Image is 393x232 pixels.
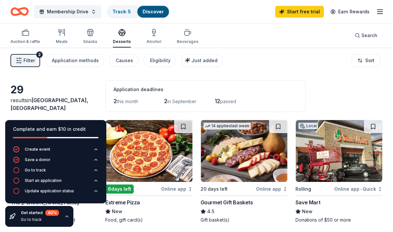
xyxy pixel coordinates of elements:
span: this month [117,99,138,104]
span: 2 [164,98,167,104]
span: • [360,186,362,192]
button: Auction & raffle [10,26,40,48]
div: Eligibility [150,57,171,64]
div: Local [298,123,318,129]
button: Causes [109,54,138,67]
div: Application methods [52,57,99,64]
a: Image for Save MartLocalRollingOnline app•QuickSave MartNewDonations of $50 or more [295,120,383,223]
button: Create event [13,146,98,157]
span: Search [361,32,377,39]
button: Meals [56,26,68,48]
div: Donations of $50 or more [295,217,383,223]
div: Online app Quick [334,185,383,193]
span: Membership Drive [47,8,88,16]
div: 40 % [45,210,59,216]
button: Sort [352,54,380,67]
button: Alcohol [146,26,161,48]
button: Snacks [83,26,97,48]
img: Image for Extreme Pizza [106,120,192,182]
div: 2 [36,51,43,58]
button: Beverages [177,26,198,48]
button: Membership Drive [34,5,101,18]
button: Eligibility [144,54,176,67]
div: Save a donor [25,157,51,162]
a: Image for Gourmet Gift Baskets14 applieslast week20 days leftOnline appGourmet Gift Baskets4.5Gif... [201,120,288,223]
a: Start free trial [275,6,324,18]
div: Alcohol [146,39,161,44]
button: Application methods [45,54,104,67]
div: 29 [10,83,98,96]
span: New [302,208,312,215]
button: Search [350,29,383,42]
a: Image for Extreme Pizza6days leftOnline appExtreme PizzaNewFood, gift card(s) [105,120,192,223]
div: Complete and earn $10 in credit [13,125,98,133]
div: Beverages [177,39,198,44]
span: 12 [215,98,220,104]
span: Just added [191,58,218,63]
div: results [10,96,98,112]
button: Update application status [13,188,98,198]
div: Extreme Pizza [105,198,140,206]
div: Gourmet Gift Baskets [201,198,253,206]
button: Track· 5Discover [107,5,170,18]
img: Image for Save Mart [296,120,382,182]
span: [GEOGRAPHIC_DATA], [GEOGRAPHIC_DATA] [10,97,88,111]
button: Just added [181,54,223,67]
a: Discover [143,9,164,14]
div: Update application status [25,188,74,194]
a: Home [10,4,29,19]
div: Get started [21,210,59,216]
button: Start an application [13,177,98,188]
div: Rolling [295,185,311,193]
span: in [10,97,88,111]
img: Image for Gourmet Gift Baskets [201,120,287,182]
div: Online app [256,185,288,193]
div: Create event [25,147,50,152]
div: 20 days left [201,185,228,193]
span: passed [220,99,236,104]
div: Application deadlines [113,86,297,93]
div: Online app [161,185,193,193]
button: Filter2 [10,54,40,67]
span: Sort [365,57,374,64]
span: 2 [113,98,117,104]
div: 14 applies last week [204,123,251,130]
span: 4.5 [207,208,214,215]
div: Start an application [25,178,62,183]
button: Desserts [113,26,131,48]
div: 6 days left [105,184,134,194]
div: Auction & raffle [10,39,40,44]
span: Filter [23,57,35,64]
button: Save a donor [13,157,98,167]
div: Snacks [83,39,97,44]
a: Track· 5 [113,9,131,14]
div: Gift basket(s) [201,217,288,223]
div: Go to track [25,168,46,173]
div: Causes [116,57,133,64]
div: Go to track [21,217,59,222]
div: Meals [56,39,68,44]
a: Earn Rewards [326,6,373,18]
div: Save Mart [295,198,320,206]
div: Desserts [113,39,131,44]
div: Food, gift card(s) [105,217,192,223]
span: in September [167,99,196,104]
button: Go to track [13,167,98,177]
span: New [112,208,122,215]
